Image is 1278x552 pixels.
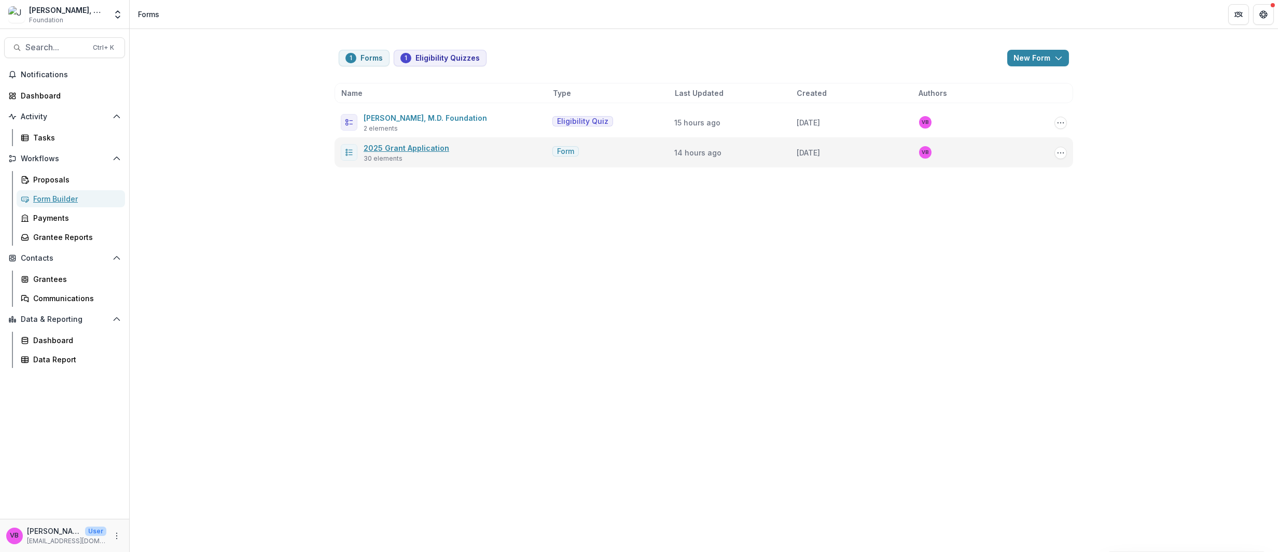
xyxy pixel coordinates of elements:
span: [DATE] [797,148,820,157]
div: Dashboard [33,335,117,346]
span: 1 [405,54,407,62]
div: Forms [138,9,159,20]
a: [PERSON_NAME], M.D. Foundation [364,114,487,122]
div: Velma Brooks-Benson [922,150,928,155]
button: Notifications [4,66,125,83]
div: [PERSON_NAME], M.D. Foundation [29,5,106,16]
span: Activity [21,112,108,121]
div: Payments [33,213,117,223]
span: Contacts [21,254,108,263]
span: Workflows [21,154,108,163]
div: Ctrl + K [91,42,116,53]
img: Joseph A. Bailey II, M.D. Foundation [8,6,25,23]
div: Tasks [33,132,117,143]
p: User [85,527,106,536]
nav: breadcrumb [134,7,163,22]
span: Authors [919,88,947,98]
a: Tasks [17,129,125,146]
button: Get Help [1253,4,1274,25]
button: More [110,530,123,542]
button: Forms [339,50,390,66]
button: Eligibility Quizzes [394,50,487,66]
span: 14 hours ago [675,148,722,157]
span: 15 hours ago [675,118,721,127]
span: Name [341,88,363,98]
p: [EMAIL_ADDRESS][DOMAIN_NAME] [27,536,106,546]
div: Velma Brooks-Benson [10,532,19,539]
span: Last Updated [675,88,724,98]
span: Data & Reporting [21,315,108,324]
button: Partners [1228,4,1249,25]
a: Form Builder [17,190,125,207]
span: Foundation [29,16,63,25]
button: Open Activity [4,108,125,125]
a: Grantee Reports [17,229,125,246]
button: Options [1054,117,1067,129]
button: Options [1054,147,1067,159]
span: 1 [350,54,352,62]
a: Communications [17,290,125,307]
span: Notifications [21,70,121,79]
div: Dashboard [21,90,117,101]
a: Grantees [17,271,125,288]
a: Dashboard [17,332,125,349]
span: Search... [25,43,87,52]
button: Open Data & Reporting [4,311,125,328]
div: Data Report [33,354,117,365]
button: Open Workflows [4,150,125,167]
a: Proposals [17,171,125,188]
span: 30 elements [364,154,402,163]
button: Search... [4,37,125,58]
span: 2 elements [364,124,398,133]
a: Dashboard [4,87,125,104]
button: New Form [1007,50,1069,66]
div: Proposals [33,174,117,185]
div: Velma Brooks-Benson [922,120,928,125]
p: [PERSON_NAME] [27,526,81,536]
div: Grantee Reports [33,232,117,243]
div: Grantees [33,274,117,285]
span: Created [797,88,827,98]
span: [DATE] [797,118,820,127]
button: Open Contacts [4,250,125,266]
span: Eligibility Quiz [557,117,608,126]
a: 2025 Grant Application [364,144,449,152]
a: Payments [17,209,125,227]
div: Form Builder [33,193,117,204]
span: Type [553,88,571,98]
span: Form [557,147,574,156]
button: Open entity switcher [110,4,125,25]
a: Data Report [17,351,125,368]
div: Communications [33,293,117,304]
